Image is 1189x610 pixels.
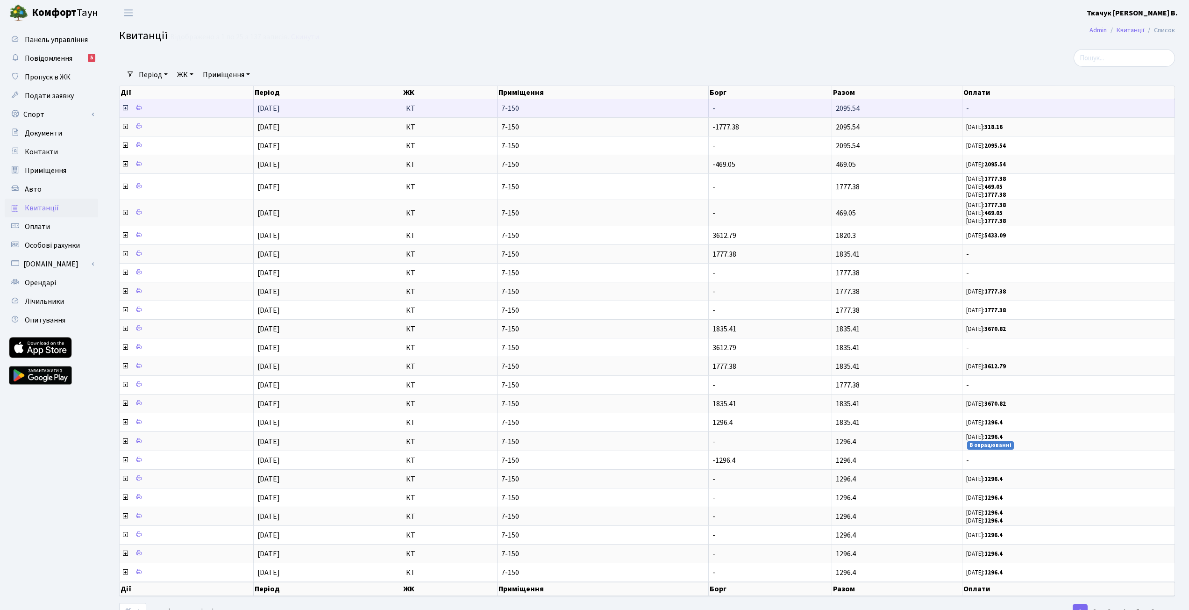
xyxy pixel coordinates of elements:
[966,550,1003,558] small: [DATE]:
[966,105,1171,112] span: -
[257,122,280,132] span: [DATE]
[836,159,856,170] span: 469.05
[984,306,1006,315] b: 1777.38
[501,123,705,131] span: 7-150
[966,160,1006,169] small: [DATE]:
[1087,7,1178,19] a: Ткачук [PERSON_NAME] В.
[832,582,962,596] th: Разом
[966,217,1006,225] small: [DATE]:
[9,4,28,22] img: logo.png
[966,201,1006,209] small: [DATE]:
[406,363,493,370] span: КТ
[498,582,709,596] th: Приміщення
[5,86,98,105] a: Подати заявку
[984,475,1003,483] b: 1296.4
[5,68,98,86] a: Пропуск в ЖК
[836,417,860,428] span: 1835.41
[25,147,58,157] span: Контакти
[966,517,1003,525] small: [DATE]:
[25,222,50,232] span: Оплати
[406,513,493,520] span: КТ
[984,433,1003,441] b: 1296.4
[984,509,1003,517] b: 1296.4
[25,53,72,64] span: Повідомлення
[406,569,493,576] span: КТ
[966,183,1003,191] small: [DATE]:
[257,230,280,241] span: [DATE]
[836,324,860,334] span: 1835.41
[406,475,493,483] span: КТ
[257,474,280,484] span: [DATE]
[984,231,1006,240] b: 5433.09
[5,124,98,143] a: Документи
[406,550,493,558] span: КТ
[966,231,1006,240] small: [DATE]:
[836,305,860,316] span: 1777.38
[501,251,705,258] span: 7-150
[836,399,860,409] span: 1835.41
[119,28,168,44] span: Квитанції
[406,123,493,131] span: КТ
[984,183,1003,191] b: 469.05
[501,381,705,389] span: 7-150
[254,582,402,596] th: Період
[257,182,280,192] span: [DATE]
[967,441,1014,450] small: В опрацюванні
[984,362,1006,371] b: 3612.79
[712,287,715,297] span: -
[1144,25,1175,36] li: Список
[25,72,71,82] span: Пропуск в ЖК
[406,232,493,239] span: КТ
[712,380,715,390] span: -
[257,380,280,390] span: [DATE]
[1087,8,1178,18] b: Ткачук [PERSON_NAME] В.
[257,455,280,466] span: [DATE]
[501,269,705,277] span: 7-150
[836,230,856,241] span: 1820.3
[5,273,98,292] a: Орендарі
[25,315,65,325] span: Опитування
[5,49,98,68] a: Повідомлення5
[117,5,140,21] button: Переключити навігацію
[257,567,280,578] span: [DATE]
[984,191,1006,199] b: 1777.38
[966,433,1003,441] small: [DATE]:
[966,418,1003,427] small: [DATE]:
[962,86,1175,99] th: Оплати
[966,325,1006,333] small: [DATE]:
[712,530,715,540] span: -
[501,438,705,445] span: 7-150
[501,307,705,314] span: 7-150
[712,208,715,218] span: -
[966,306,1006,315] small: [DATE]:
[25,91,74,101] span: Подати заявку
[1117,25,1144,35] a: Квитанції
[173,67,197,83] a: ЖК
[5,217,98,236] a: Оплати
[836,287,860,297] span: 1777.38
[501,142,705,150] span: 7-150
[984,550,1003,558] b: 1296.4
[406,105,493,112] span: КТ
[984,160,1006,169] b: 2095.54
[5,199,98,217] a: Квитанції
[984,531,1003,539] b: 1296.4
[406,269,493,277] span: КТ
[966,175,1006,183] small: [DATE]:
[984,494,1003,502] b: 1296.4
[712,249,736,259] span: 1777.38
[199,67,254,83] a: Приміщення
[406,288,493,295] span: КТ
[709,582,832,596] th: Борг
[501,232,705,239] span: 7-150
[257,511,280,522] span: [DATE]
[5,311,98,330] a: Опитування
[966,494,1003,502] small: [DATE]:
[712,417,733,428] span: 1296.4
[1074,49,1175,67] input: Пошук...
[712,141,715,151] span: -
[712,305,715,316] span: -
[25,296,64,307] span: Лічильники
[966,287,1006,296] small: [DATE]:
[257,287,280,297] span: [DATE]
